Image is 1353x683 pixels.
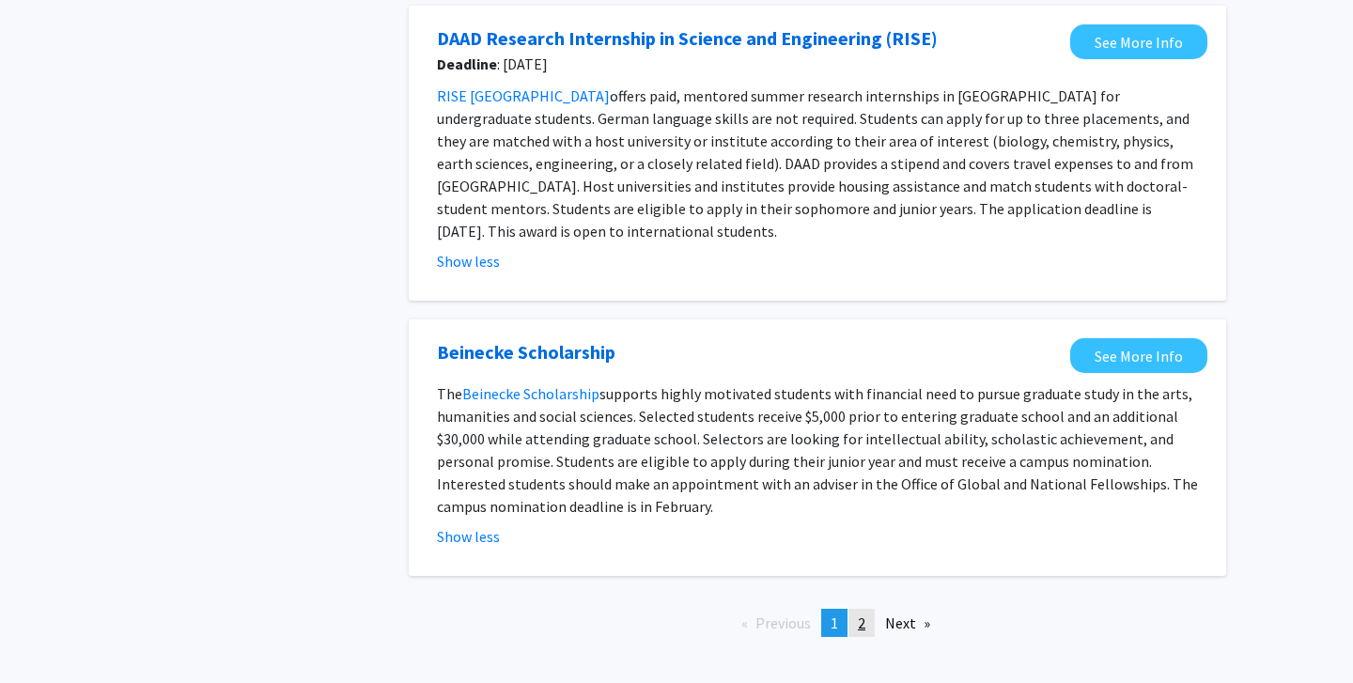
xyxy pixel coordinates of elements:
span: supports highly motivated students with financial need to pursue graduate study in the arts, huma... [437,384,1198,516]
a: Opens in a new tab [1070,24,1207,59]
b: Deadline [437,54,497,73]
a: Opens in a new tab [1070,338,1207,373]
a: Opens in a new tab [437,24,938,53]
button: Show less [437,525,500,548]
a: RISE [GEOGRAPHIC_DATA] [437,86,610,105]
span: 1 [831,613,838,632]
ul: Pagination [409,609,1226,637]
a: Beinecke Scholarship [462,384,599,403]
span: : [DATE] [437,53,1061,75]
a: Opens in a new tab [437,338,615,366]
span: The [437,384,462,403]
span: offers paid, mentored summer research internships in [GEOGRAPHIC_DATA] for undergraduate students... [437,86,1193,241]
iframe: Chat [14,598,80,669]
span: 2 [858,613,865,632]
a: Next page [876,609,940,637]
span: Previous [755,613,811,632]
button: Show less [437,250,500,272]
